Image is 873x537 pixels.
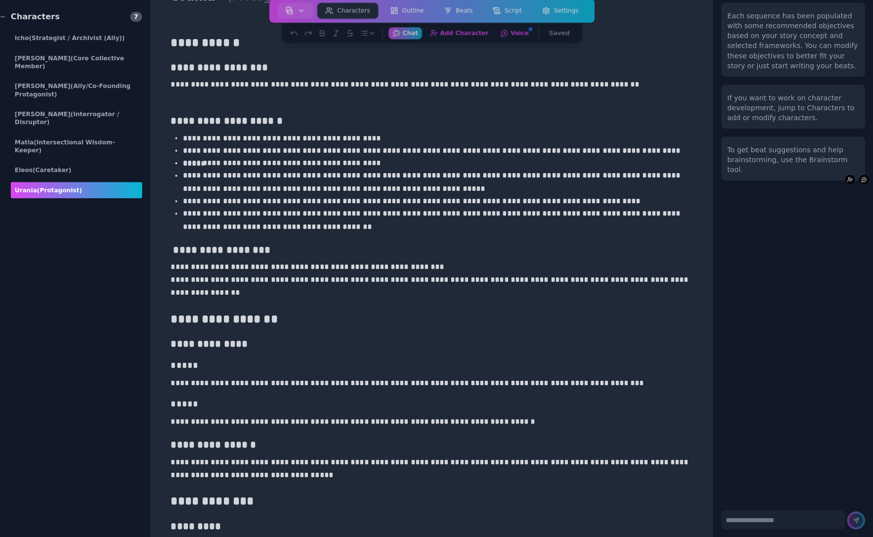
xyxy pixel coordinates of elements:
[549,32,577,44] button: Saved
[387,8,436,24] button: Outline
[729,16,859,75] div: Each sequence has been populated with some recommended objectives based on your story concept and...
[321,6,386,26] a: Characters
[385,6,438,26] a: Outline
[138,17,150,27] span: 7
[500,32,536,44] button: Voice
[440,8,484,24] button: Beats
[20,83,150,106] div: [PERSON_NAME]
[535,6,591,26] a: Settings
[431,32,496,44] button: Add Character
[20,166,150,181] div: Eleos
[20,110,150,134] div: [PERSON_NAME]
[486,6,535,26] a: Script
[8,16,68,28] div: Characters
[438,6,486,26] a: Beats
[729,97,859,127] div: If you want to work on character development, jump to Characters to add or modify characters.
[38,40,132,46] span: (Strategist / Archivist (Ally))
[24,142,123,157] span: (Intersectional Wisdom-Keeper)
[42,170,80,177] span: (Caretaker)
[24,87,138,102] span: (Ally/Co-Founding Protagonist)
[393,32,427,44] button: Chat
[46,190,90,197] span: (protagonist)
[488,8,533,24] button: Script
[859,178,869,188] button: Voice
[20,55,150,79] div: [PERSON_NAME]
[20,138,150,162] div: Matia
[323,8,384,24] button: Characters
[292,12,300,20] img: storyboard
[20,35,150,51] div: Icho
[845,178,855,188] button: Add Character
[729,148,859,178] div: To get beat suggestions and help brainstorming, use the Brainstorm tool.
[20,185,150,201] div: Urania
[537,8,589,24] button: Settings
